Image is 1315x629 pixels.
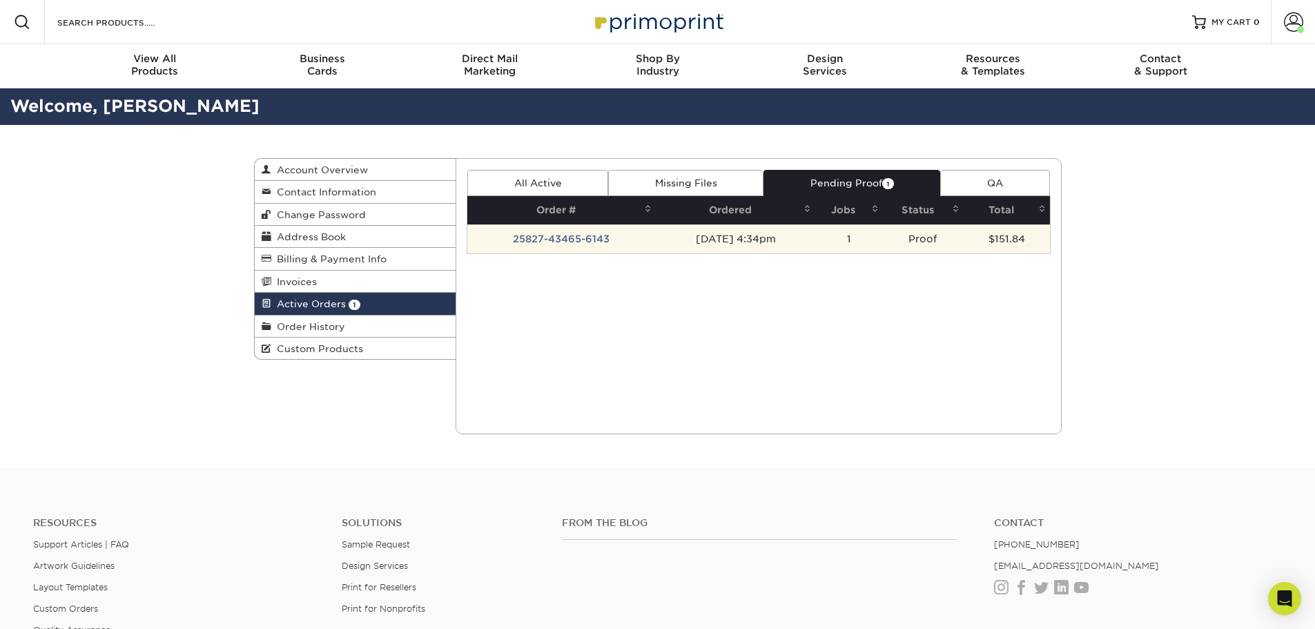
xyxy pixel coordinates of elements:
span: Account Overview [271,164,368,175]
span: Order History [271,321,345,332]
a: [EMAIL_ADDRESS][DOMAIN_NAME] [994,561,1159,571]
a: Pending Proof1 [763,170,940,196]
div: & Support [1077,52,1245,77]
input: SEARCH PRODUCTS..... [56,14,191,30]
a: Missing Files [608,170,763,196]
div: Industry [574,52,741,77]
span: MY CART [1211,17,1251,28]
td: $151.84 [964,224,1049,253]
td: [DATE] 4:34pm [656,224,816,253]
div: Marketing [406,52,574,77]
span: Billing & Payment Info [271,253,387,264]
a: Custom Products [255,338,456,359]
a: Invoices [255,271,456,293]
div: Services [741,52,909,77]
span: Contact [1077,52,1245,65]
a: Contact Information [255,181,456,203]
span: 0 [1254,17,1260,27]
div: Open Intercom Messenger [1268,582,1301,615]
td: Proof [883,224,964,253]
a: DesignServices [741,44,909,88]
span: Resources [909,52,1077,65]
span: Business [238,52,406,65]
a: Account Overview [255,159,456,181]
h4: From the Blog [562,517,957,529]
a: BusinessCards [238,44,406,88]
a: Artwork Guidelines [33,561,115,571]
a: All Active [467,170,608,196]
span: Custom Products [271,343,363,354]
img: Primoprint [589,7,727,37]
a: Sample Request [342,539,410,550]
a: Print for Resellers [342,582,416,592]
a: Print for Nonprofits [342,603,425,614]
div: & Templates [909,52,1077,77]
div: Cards [238,52,406,77]
a: Support Articles | FAQ [33,539,129,550]
span: 1 [882,178,894,188]
span: Active Orders [271,298,346,309]
a: Contact [994,517,1282,529]
a: Active Orders 1 [255,293,456,315]
a: Contact& Support [1077,44,1245,88]
a: View AllProducts [71,44,239,88]
span: Address Book [271,231,346,242]
iframe: Google Customer Reviews [3,587,117,624]
a: Change Password [255,204,456,226]
span: Invoices [271,276,317,287]
span: Design [741,52,909,65]
span: 1 [349,300,360,310]
span: Contact Information [271,186,376,197]
a: [PHONE_NUMBER] [994,539,1080,550]
td: 1 [815,224,882,253]
a: QA [940,170,1049,196]
a: Shop ByIndustry [574,44,741,88]
h4: Solutions [342,517,541,529]
a: Address Book [255,226,456,248]
a: Order History [255,316,456,338]
a: Design Services [342,561,408,571]
th: Ordered [656,196,816,224]
span: Change Password [271,209,366,220]
span: Direct Mail [406,52,574,65]
td: 25827-43465-6143 [467,224,656,253]
th: Total [964,196,1049,224]
a: Layout Templates [33,582,108,592]
h4: Resources [33,517,321,529]
a: Billing & Payment Info [255,248,456,270]
a: Direct MailMarketing [406,44,574,88]
span: Shop By [574,52,741,65]
th: Status [883,196,964,224]
span: View All [71,52,239,65]
div: Products [71,52,239,77]
a: Resources& Templates [909,44,1077,88]
th: Jobs [815,196,882,224]
th: Order # [467,196,656,224]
